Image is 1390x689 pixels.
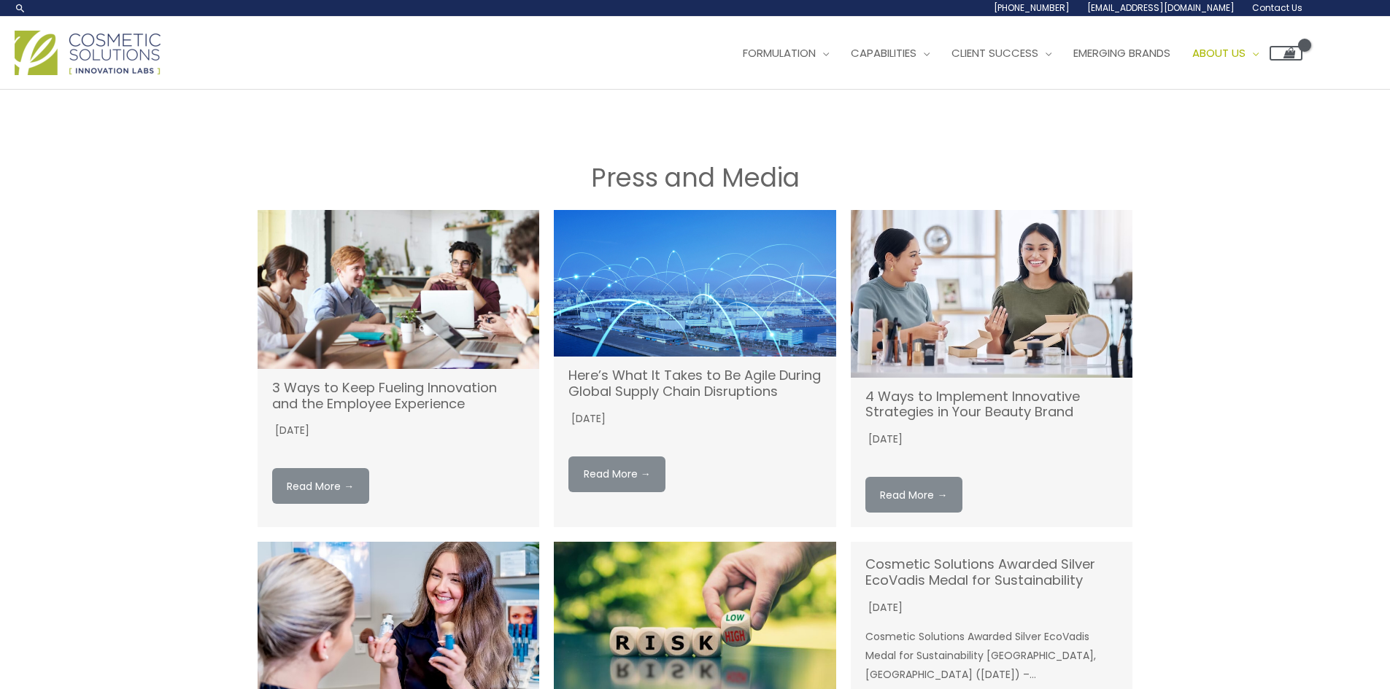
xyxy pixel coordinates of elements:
span: About Us [1192,45,1246,61]
p: Cosmetic Solutions Awarded Silver EcoVadis Medal for Sustainability [GEOGRAPHIC_DATA], [GEOGRAPHI... [865,627,1119,684]
time: [DATE] [568,410,606,427]
a: Read More → [865,477,962,513]
span: Client Success [951,45,1038,61]
span: Emerging Brands [1073,45,1170,61]
time: [DATE] [865,599,903,616]
a: Client Success [941,31,1062,75]
span: Contact Us [1252,1,1302,14]
span: Formulation [743,45,816,61]
nav: Site Navigation [721,31,1302,75]
span: [PHONE_NUMBER] [994,1,1070,14]
img: 3 Ways to Keep Fueling Innovation and the Employee Experience [258,210,540,368]
img: Cosmetic Solutions Logo [15,31,161,75]
time: [DATE] [272,422,309,439]
a: Emerging Brands [1062,31,1181,75]
a: Cosmetic Solutions Awarded Silver EcoVadis Medal for Sustainability [865,555,1095,589]
a: Read More → [568,456,665,492]
a: About Us [1181,31,1270,75]
time: [DATE] [865,431,903,448]
span: [EMAIL_ADDRESS][DOMAIN_NAME] [1087,1,1235,14]
a: View Shopping Cart, empty [1270,46,1302,61]
a: Capabilities [840,31,941,75]
a: Search icon link [15,2,26,14]
a: Formulation [732,31,840,75]
h1: Press and Media [258,160,1133,195]
a: Here’s What It Takes to Be Agile During Global Supply Chain Disruptions [568,366,821,400]
a: Read More → [272,468,369,504]
a: 3 Ways to Keep Fueling Innovation and the Employee Experience [272,378,497,413]
a: 4 Ways to Implement Innovative Strategies in Your Beauty Brand [865,387,1080,421]
span: Capabilities [851,45,916,61]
